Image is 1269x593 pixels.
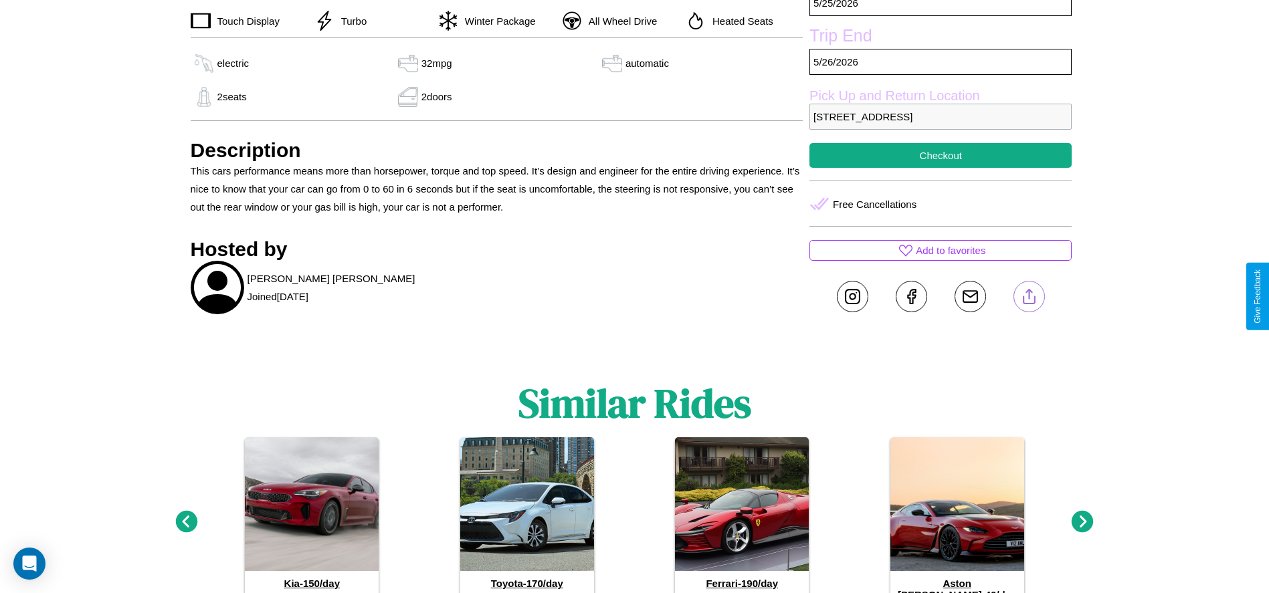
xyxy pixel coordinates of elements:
p: Joined [DATE] [248,287,308,306]
p: 5 / 26 / 2026 [809,49,1072,75]
p: [STREET_ADDRESS] [809,104,1072,130]
p: This cars performance means more than horsepower, torque and top speed. It’s design and engineer ... [191,162,803,216]
p: [PERSON_NAME] [PERSON_NAME] [248,269,415,287]
img: gas [395,53,421,74]
h1: Similar Rides [518,376,751,431]
p: Add to favorites [916,241,985,259]
p: Heated Seats [706,12,773,30]
button: Add to favorites [809,240,1072,261]
label: Trip End [809,26,1072,49]
div: Open Intercom Messenger [13,548,45,580]
p: Free Cancellations [833,195,916,213]
img: gas [599,53,625,74]
p: 2 doors [421,88,452,106]
div: Give Feedback [1253,269,1262,324]
p: Winter Package [458,12,536,30]
p: 2 seats [217,88,247,106]
label: Pick Up and Return Location [809,88,1072,104]
p: 32 mpg [421,54,452,72]
p: Turbo [334,12,367,30]
h3: Hosted by [191,238,803,261]
h3: Description [191,139,803,162]
p: Touch Display [211,12,280,30]
p: automatic [625,54,669,72]
img: gas [395,87,421,107]
img: gas [191,87,217,107]
p: electric [217,54,250,72]
p: All Wheel Drive [582,12,658,30]
button: Checkout [809,143,1072,168]
img: gas [191,53,217,74]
